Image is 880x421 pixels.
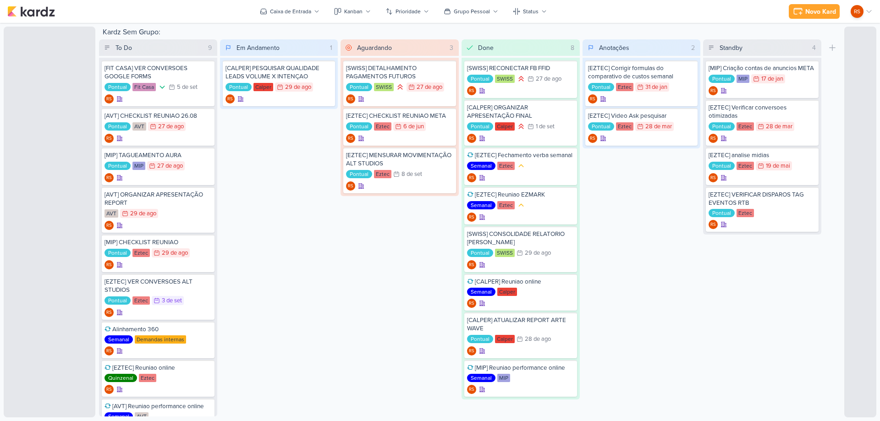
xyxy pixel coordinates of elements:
[536,76,561,82] div: 27 de ago
[467,299,476,308] div: Renan Sena
[374,170,391,178] div: Eztec
[467,364,574,372] div: [MIP] Reuniao performance online
[709,75,735,83] div: Pontual
[467,385,476,394] div: Criador(a): Renan Sena
[346,170,372,178] div: Pontual
[709,191,816,207] div: [EZTEC] VERIFICAR DISPAROS TAG EVENTOS RTB
[497,374,510,382] div: MIP
[104,346,114,355] div: Criador(a): Renan Sena
[204,43,215,53] div: 9
[645,124,672,130] div: 28 de mar
[645,84,667,90] div: 31 de jan
[467,104,574,120] div: [CALPER] ORGANIZAR APRESENTAÇÃO FINAL
[132,296,150,305] div: Eztec
[469,263,474,268] p: RS
[346,134,355,143] div: Criador(a): Renan Sena
[104,162,131,170] div: Pontual
[403,124,424,130] div: 6 de jun
[495,75,515,83] div: SWISS
[590,137,595,141] p: RS
[348,184,353,189] p: RS
[588,64,695,81] div: [EZTEC] Corrigir formulas do comparativo de custos semanal
[709,220,718,229] div: Criador(a): Renan Sena
[446,43,457,53] div: 3
[467,151,574,159] div: [EZTEC] Fechamento verba semanal
[467,134,476,143] div: Criador(a): Renan Sena
[104,278,212,294] div: [EZTEC] VER CONVERSOES ALT STUDIOS
[525,250,551,256] div: 29 de ago
[104,325,212,334] div: Alinhamento 360
[709,220,718,229] div: Renan Sena
[710,89,716,93] p: RS
[710,176,716,180] p: RS
[227,97,233,102] p: RS
[104,173,114,182] div: Renan Sena
[132,122,146,131] div: AVT
[737,209,754,217] div: Eztec
[348,137,353,141] p: RS
[346,122,372,131] div: Pontual
[346,151,453,168] div: [EZTEC] MENSURAR MOVIMENTAÇÃO ALT STUDIOS
[467,86,476,95] div: Renan Sena
[104,238,212,246] div: [MIP] CHECKLIST REUNIAO
[104,122,131,131] div: Pontual
[374,83,394,91] div: SWISS
[346,181,355,191] div: Criador(a): Renan Sena
[709,122,735,131] div: Pontual
[104,94,114,104] div: Criador(a): Renan Sena
[588,134,597,143] div: Criador(a): Renan Sena
[225,94,235,104] div: Renan Sena
[737,75,749,83] div: MIP
[104,209,118,218] div: AVT
[104,173,114,182] div: Criador(a): Renan Sena
[106,137,112,141] p: RS
[588,134,597,143] div: Renan Sena
[104,191,212,207] div: [AVT] ORGANIZAR APRESENTAÇÃO REPORT
[467,86,476,95] div: Criador(a): Renan Sena
[104,335,133,344] div: Semanal
[104,112,212,120] div: [AVT] CHECKLIST REUNIAO 26.08
[104,64,212,81] div: [FIT CASA] VER CONVERSOES GOOGLE FORMS
[417,84,442,90] div: 27 de ago
[469,215,474,220] p: RS
[517,161,526,170] div: Prioridade Média
[346,94,355,104] div: Criador(a): Renan Sena
[467,191,574,199] div: [EZTEC] Reuniao EZMARK
[854,7,860,16] p: RS
[132,249,150,257] div: Eztec
[588,112,695,120] div: [EZTEC] Video Ask pesquisar
[99,27,841,39] div: Kardz Sem Grupo:
[467,162,495,170] div: Semanal
[709,86,718,95] div: Criador(a): Renan Sena
[467,260,476,269] div: Criador(a): Renan Sena
[737,122,754,131] div: Eztec
[104,221,114,230] div: Renan Sena
[467,134,476,143] div: Renan Sena
[104,134,114,143] div: Criador(a): Renan Sena
[467,201,495,209] div: Semanal
[469,388,474,392] p: RS
[469,137,474,141] p: RS
[104,221,114,230] div: Criador(a): Renan Sena
[467,374,495,382] div: Semanal
[106,311,112,315] p: RS
[132,162,145,170] div: MIP
[710,223,716,227] p: RS
[104,412,133,421] div: Semanal
[467,249,493,257] div: Pontual
[225,94,235,104] div: Criador(a): Renan Sena
[104,374,137,382] div: Quinzenal
[761,76,783,82] div: 17 de jan
[104,308,114,317] div: Criador(a): Renan Sena
[808,43,819,53] div: 4
[616,122,633,131] div: Eztec
[106,224,112,228] p: RS
[177,84,198,90] div: 5 de set
[158,124,184,130] div: 27 de ago
[467,213,476,222] div: Criador(a): Renan Sena
[104,296,131,305] div: Pontual
[467,288,495,296] div: Semanal
[766,124,792,130] div: 28 de mar
[104,385,114,394] div: Criador(a): Renan Sena
[104,83,131,91] div: Pontual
